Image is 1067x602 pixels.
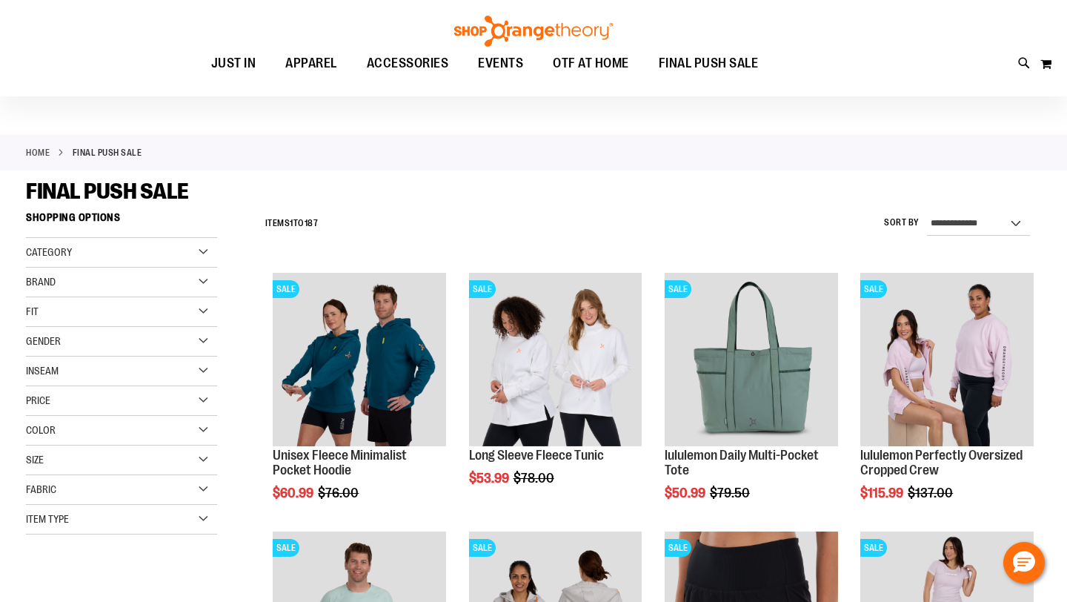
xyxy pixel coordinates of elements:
[265,212,319,235] h2: Items to
[273,539,299,557] span: SALE
[26,305,39,317] span: Fit
[860,486,905,500] span: $115.99
[860,539,887,557] span: SALE
[273,273,446,446] img: Unisex Fleece Minimalist Pocket Hoodie
[273,280,299,298] span: SALE
[853,265,1041,537] div: product
[469,539,496,557] span: SALE
[211,47,256,80] span: JUST IN
[305,218,319,228] span: 187
[270,47,352,81] a: APPAREL
[710,486,752,500] span: $79.50
[665,280,691,298] span: SALE
[26,365,59,377] span: Inseam
[469,273,642,449] a: Product image for Fleece Long SleeveSALE
[469,448,604,463] a: Long Sleeve Fleece Tunic
[26,146,50,159] a: Home
[265,265,453,537] div: product
[469,280,496,298] span: SALE
[273,273,446,449] a: Unisex Fleece Minimalist Pocket HoodieSALE
[644,47,774,80] a: FINAL PUSH SALE
[26,205,217,238] strong: Shopping Options
[659,47,759,80] span: FINAL PUSH SALE
[538,47,644,81] a: OTF AT HOME
[26,454,44,466] span: Size
[285,47,337,80] span: APPAREL
[73,146,142,159] strong: FINAL PUSH SALE
[26,335,61,347] span: Gender
[26,246,72,258] span: Category
[318,486,361,500] span: $76.00
[860,273,1034,446] img: lululemon Perfectly Oversized Cropped Crew
[665,486,708,500] span: $50.99
[26,513,69,525] span: Item Type
[367,47,449,80] span: ACCESSORIES
[26,483,56,495] span: Fabric
[860,448,1023,477] a: lululemon Perfectly Oversized Cropped Crew
[860,280,887,298] span: SALE
[462,265,650,523] div: product
[553,47,629,80] span: OTF AT HOME
[26,179,189,204] span: FINAL PUSH SALE
[513,471,556,486] span: $78.00
[452,16,615,47] img: Shop Orangetheory
[884,216,920,229] label: Sort By
[860,273,1034,449] a: lululemon Perfectly Oversized Cropped CrewSALE
[665,448,819,477] a: lululemon Daily Multi-Pocket Tote
[478,47,523,80] span: EVENTS
[665,539,691,557] span: SALE
[352,47,464,81] a: ACCESSORIES
[1003,542,1045,583] button: Hello, have a question? Let’s chat.
[469,471,511,486] span: $53.99
[469,273,642,446] img: Product image for Fleece Long Sleeve
[26,276,56,288] span: Brand
[908,486,955,500] span: $137.00
[273,448,407,477] a: Unisex Fleece Minimalist Pocket Hoodie
[196,47,271,81] a: JUST IN
[26,394,50,406] span: Price
[657,265,845,537] div: product
[290,218,293,228] span: 1
[665,273,838,446] img: lululemon Daily Multi-Pocket Tote
[463,47,538,81] a: EVENTS
[26,424,56,436] span: Color
[273,486,316,500] span: $60.99
[665,273,838,449] a: lululemon Daily Multi-Pocket ToteSALE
